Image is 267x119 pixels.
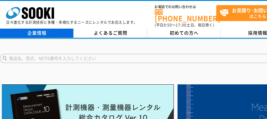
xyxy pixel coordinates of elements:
a: よくあるご質問 [74,29,147,38]
span: 17:30 [176,22,187,28]
a: [PHONE_NUMBER] [155,9,216,22]
span: 8:50 [164,22,172,28]
span: 初めての方へ [170,30,199,36]
span: (平日 ～ 土日、祝日除く) [155,22,214,28]
p: 日々進化する計測技術と多種・多様化するニーズにレンタルでお応えします。 [6,20,138,24]
span: お電話でのお問い合わせは [155,5,216,9]
a: 初めての方へ [147,29,221,38]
